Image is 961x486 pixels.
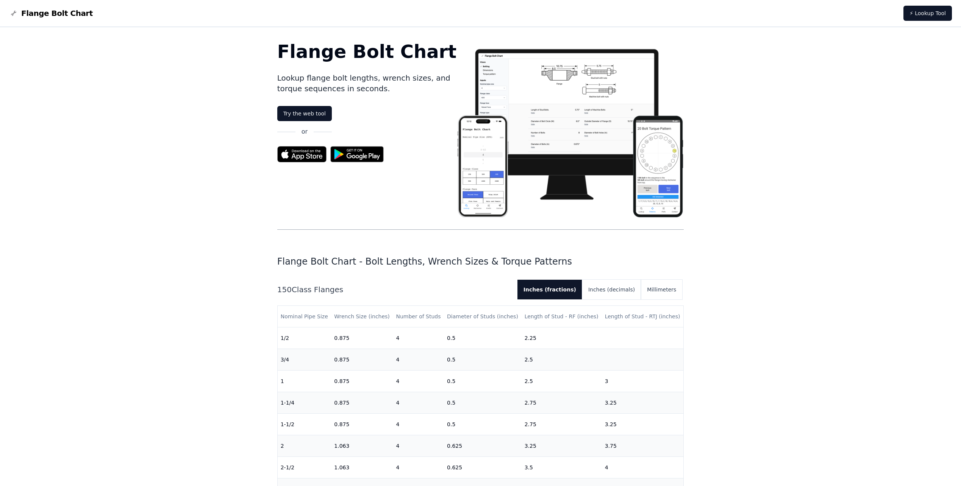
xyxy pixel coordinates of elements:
[522,327,602,349] td: 2.25
[444,414,522,435] td: 0.5
[278,371,331,392] td: 1
[522,306,602,327] th: Length of Stud - RF (inches)
[393,392,444,414] td: 4
[277,255,684,268] h1: Flange Bolt Chart - Bolt Lengths, Wrench Sizes & Torque Patterns
[602,371,684,392] td: 3
[517,280,582,299] button: Inches (fractions)
[582,280,641,299] button: Inches (decimals)
[903,6,952,21] a: ⚡ Lookup Tool
[331,371,393,392] td: 0.875
[277,42,457,61] h1: Flange Bolt Chart
[331,392,393,414] td: 0.875
[522,371,602,392] td: 2.5
[393,457,444,478] td: 4
[9,9,18,18] img: Flange Bolt Chart Logo
[277,146,327,162] img: App Store badge for the Flange Bolt Chart app
[331,327,393,349] td: 0.875
[277,284,511,295] h2: 150 Class Flanges
[278,327,331,349] td: 1/2
[444,435,522,457] td: 0.625
[331,457,393,478] td: 1.063
[602,306,684,327] th: Length of Stud - RTJ (inches)
[393,414,444,435] td: 4
[393,435,444,457] td: 4
[444,306,522,327] th: Diameter of Studs (inches)
[522,392,602,414] td: 2.75
[456,42,684,217] img: Flange bolt chart app screenshot
[278,392,331,414] td: 1-1/4
[444,371,522,392] td: 0.5
[278,435,331,457] td: 2
[21,8,93,19] span: Flange Bolt Chart
[393,306,444,327] th: Number of Studs
[327,142,388,166] img: Get it on Google Play
[522,414,602,435] td: 2.75
[522,349,602,371] td: 2.5
[602,392,684,414] td: 3.25
[444,349,522,371] td: 0.5
[393,349,444,371] td: 4
[278,349,331,371] td: 3/4
[278,414,331,435] td: 1-1/2
[602,457,684,478] td: 4
[331,349,393,371] td: 0.875
[522,457,602,478] td: 3.5
[602,414,684,435] td: 3.25
[277,73,457,94] p: Lookup flange bolt lengths, wrench sizes, and torque sequences in seconds.
[444,457,522,478] td: 0.625
[393,327,444,349] td: 4
[278,306,331,327] th: Nominal Pipe Size
[277,106,332,121] a: Try the web tool
[9,8,93,19] a: Flange Bolt Chart LogoFlange Bolt Chart
[602,435,684,457] td: 3.75
[331,414,393,435] td: 0.875
[278,457,331,478] td: 2-1/2
[641,280,682,299] button: Millimeters
[444,392,522,414] td: 0.5
[444,327,522,349] td: 0.5
[331,306,393,327] th: Wrench Size (inches)
[393,371,444,392] td: 4
[331,435,393,457] td: 1.063
[522,435,602,457] td: 3.25
[302,127,308,136] p: or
